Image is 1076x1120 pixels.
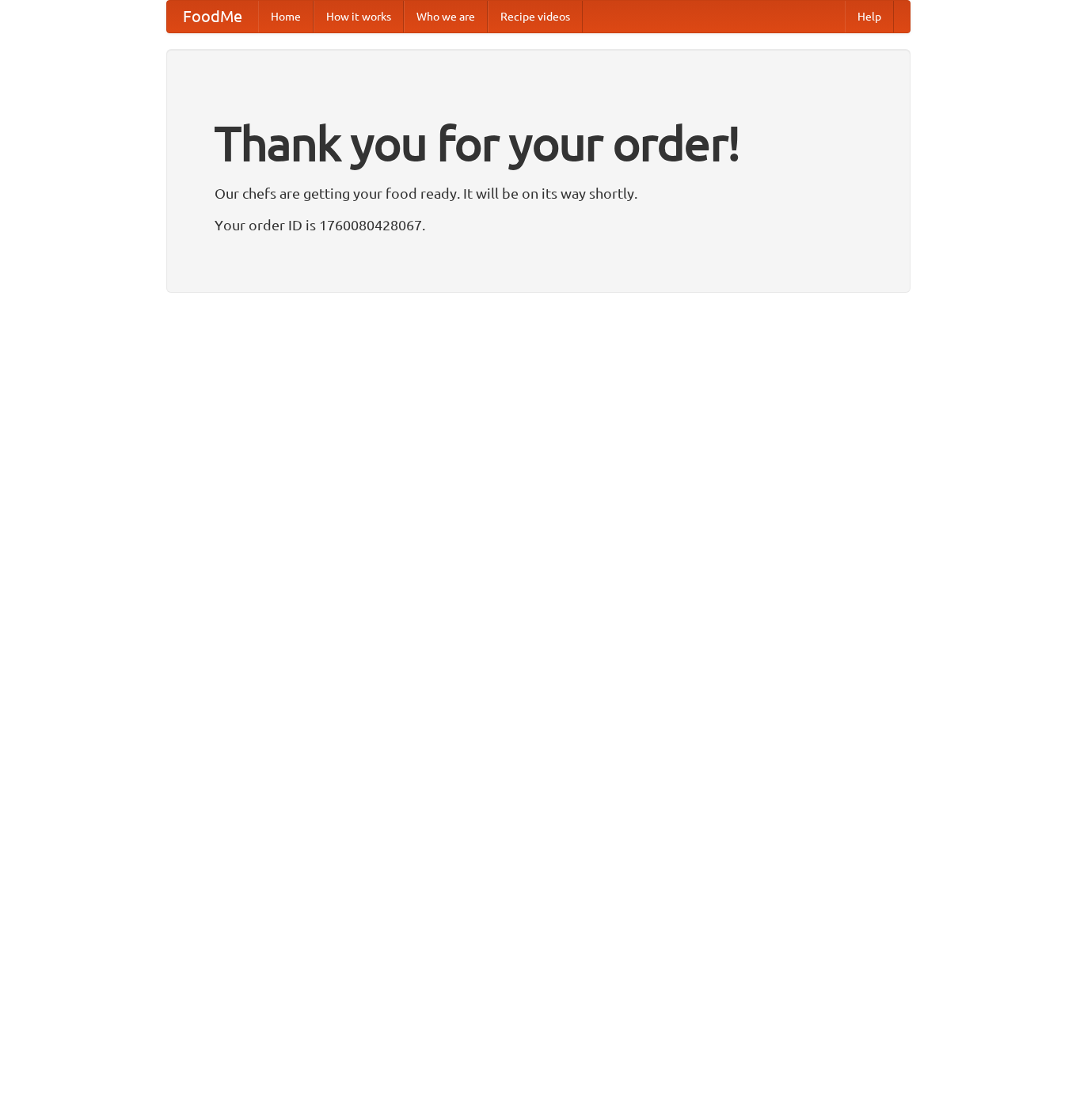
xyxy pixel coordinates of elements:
p: Your order ID is 1760080428067. [215,213,862,237]
a: FoodMe [167,1,258,32]
a: How it works [314,1,404,32]
a: Home [258,1,314,32]
a: Recipe videos [488,1,583,32]
a: Help [845,1,894,32]
p: Our chefs are getting your food ready. It will be on its way shortly. [215,181,862,205]
a: Who we are [404,1,488,32]
h1: Thank you for your order! [215,105,862,181]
